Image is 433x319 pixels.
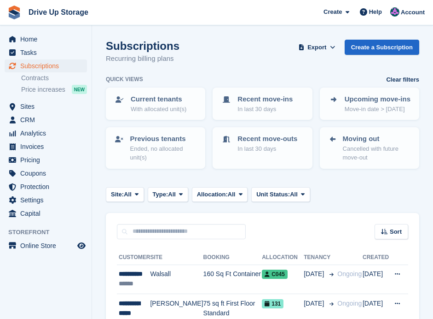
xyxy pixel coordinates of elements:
[256,190,290,199] span: Unit Status:
[343,144,411,162] p: Cancelled with future move-out
[5,194,87,207] a: menu
[262,250,304,265] th: Allocation
[25,5,92,20] a: Drive Up Storage
[5,154,87,166] a: menu
[5,100,87,113] a: menu
[345,40,419,55] a: Create a Subscription
[345,105,410,114] p: Move-in date > [DATE]
[130,144,197,162] p: Ended, no allocated unit(s)
[390,227,402,236] span: Sort
[111,190,124,199] span: Site:
[106,187,144,202] button: Site: All
[7,6,21,19] img: stora-icon-8386f47178a22dfd0bd8f6a31ec36ba5ce8667c1dd55bd0f319d3a0aa187defe.svg
[237,134,297,144] p: Recent move-outs
[304,299,326,308] span: [DATE]
[21,74,87,83] a: Contracts
[168,190,176,199] span: All
[214,128,311,159] a: Recent move-outs In last 30 days
[20,154,75,166] span: Pricing
[107,89,204,119] a: Current tenants With allocated unit(s)
[262,270,288,279] span: C045
[8,228,92,237] span: Storefront
[363,265,389,294] td: [DATE]
[323,7,342,17] span: Create
[20,59,75,72] span: Subscriptions
[5,33,87,46] a: menu
[107,128,204,168] a: Previous tenants Ended, no allocated unit(s)
[337,270,362,278] span: Ongoing
[5,180,87,193] a: menu
[390,7,399,17] img: Andy
[343,134,411,144] p: Moving out
[20,180,75,193] span: Protection
[337,300,362,307] span: Ongoing
[386,75,419,84] a: Clear filters
[150,265,203,294] td: Walsall
[20,167,75,180] span: Coupons
[297,40,337,55] button: Export
[131,94,186,105] p: Current tenants
[20,100,75,113] span: Sites
[363,250,389,265] th: Created
[148,187,188,202] button: Type: All
[124,190,132,199] span: All
[321,128,418,168] a: Moving out Cancelled with future move-out
[21,84,87,95] a: Price increases NEW
[5,140,87,153] a: menu
[290,190,298,199] span: All
[321,89,418,119] a: Upcoming move-ins Move-in date > [DATE]
[237,94,293,105] p: Recent move-ins
[345,94,410,105] p: Upcoming move-ins
[20,127,75,140] span: Analytics
[304,250,334,265] th: Tenancy
[5,239,87,252] a: menu
[21,85,65,94] span: Price increases
[262,299,283,308] span: 131
[237,105,293,114] p: In last 30 days
[106,53,179,64] p: Recurring billing plans
[106,75,143,83] h6: Quick views
[117,250,150,265] th: Customer
[401,8,425,17] span: Account
[20,46,75,59] span: Tasks
[203,265,262,294] td: 160 Sq Ft Container
[131,105,186,114] p: With allocated unit(s)
[130,134,197,144] p: Previous tenants
[5,113,87,126] a: menu
[251,187,310,202] button: Unit Status: All
[203,250,262,265] th: Booking
[197,190,228,199] span: Allocation:
[20,33,75,46] span: Home
[20,194,75,207] span: Settings
[192,187,248,202] button: Allocation: All
[20,207,75,220] span: Capital
[20,140,75,153] span: Invoices
[20,239,75,252] span: Online Store
[72,85,87,94] div: NEW
[369,7,382,17] span: Help
[76,240,87,251] a: Preview store
[5,167,87,180] a: menu
[5,207,87,220] a: menu
[5,127,87,140] a: menu
[5,46,87,59] a: menu
[150,250,203,265] th: Site
[153,190,168,199] span: Type:
[5,59,87,72] a: menu
[237,144,297,154] p: In last 30 days
[20,113,75,126] span: CRM
[106,40,179,52] h1: Subscriptions
[214,89,311,119] a: Recent move-ins In last 30 days
[307,43,326,52] span: Export
[304,269,326,279] span: [DATE]
[228,190,236,199] span: All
